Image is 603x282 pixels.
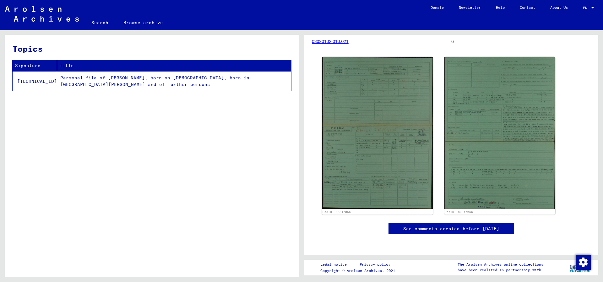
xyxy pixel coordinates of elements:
div: | [320,261,398,268]
a: Browse archive [116,15,171,30]
th: Title [57,60,291,71]
img: 002.jpg [444,57,556,209]
span: EN [583,6,590,10]
p: The Arolsen Archives online collections [458,262,543,267]
img: Change consent [576,255,591,270]
p: 6 [451,38,590,45]
a: See comments created before [DATE] [403,226,499,232]
a: Search [84,15,116,30]
a: Legal notice [320,261,352,268]
a: Privacy policy [355,261,398,268]
img: Arolsen_neg.svg [5,6,79,22]
p: Copyright © Arolsen Archives, 2021 [320,268,398,274]
a: DocID: 80347056 [445,210,473,214]
p: have been realized in partnership with [458,267,543,273]
a: 03020102 010.021 [312,39,349,44]
h3: Topics [13,43,291,55]
img: yv_logo.png [568,259,592,275]
img: 001.jpg [322,57,433,209]
a: DocID: 80347056 [323,210,351,214]
td: Personal file of [PERSON_NAME], born on [DEMOGRAPHIC_DATA], born in [GEOGRAPHIC_DATA][PERSON_NAME... [57,71,291,91]
td: [TECHNICAL_ID] [13,71,57,91]
th: Signature [13,60,57,71]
